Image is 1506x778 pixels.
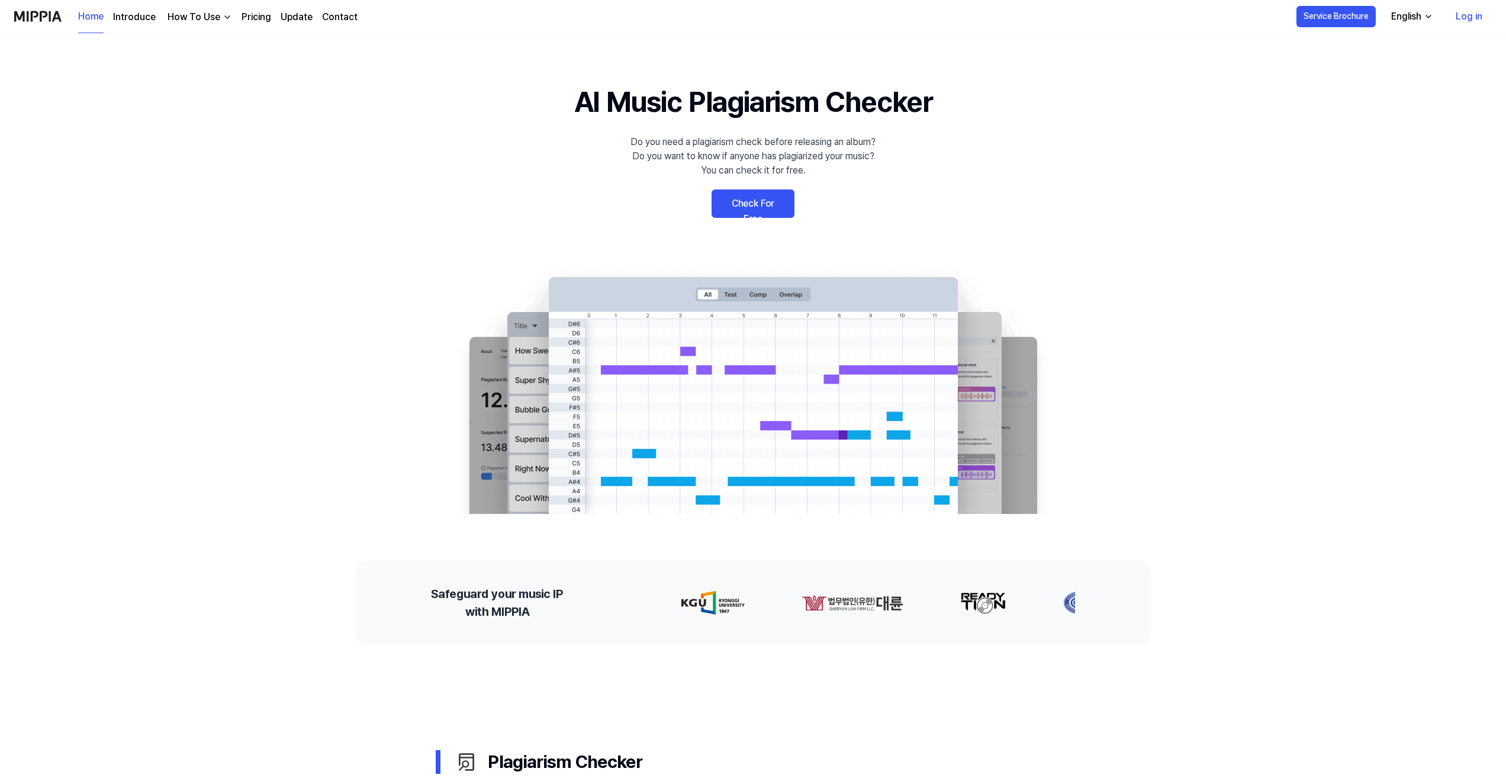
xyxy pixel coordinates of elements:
[1296,6,1376,27] button: Service Brochure
[1008,591,1128,615] img: partner-logo-6
[78,1,104,33] a: Home
[281,10,313,24] a: Update
[908,591,951,615] img: partner-logo-5
[630,135,876,178] div: Do you need a plagiarism check before releasing an album? Do you want to know if anyone has plagi...
[431,585,563,621] h2: Safeguard your music IP with MIPPIA
[1382,5,1440,28] button: English
[627,591,674,615] img: partner-logo-2
[165,10,232,24] button: How To Use
[223,12,232,22] img: down
[113,10,156,24] a: Introduce
[322,10,358,24] a: Contact
[731,591,767,615] img: partner-logo-3
[574,81,932,123] h1: AI Music Plagiarism Checker
[712,189,794,218] a: Check For Free
[242,10,271,24] a: Pricing
[165,10,223,24] div: How To Use
[445,265,1061,514] img: main Image
[824,591,851,615] img: partner-logo-4
[455,748,1070,775] div: Plagiarism Checker
[1389,9,1424,24] div: English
